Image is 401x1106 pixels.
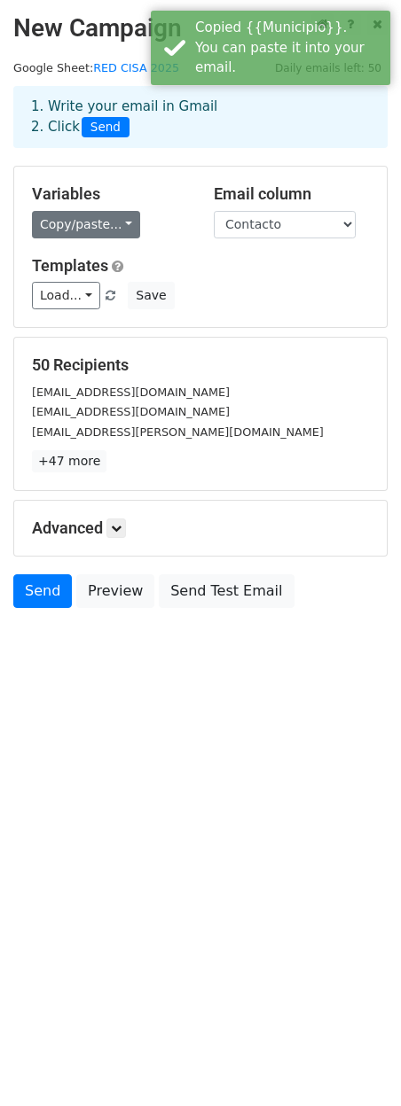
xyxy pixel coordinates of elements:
a: Preview [76,574,154,608]
div: Copied {{Municipio}}. You can paste it into your email. [195,18,383,78]
button: Save [128,282,174,309]
a: +47 more [32,450,106,472]
a: Send [13,574,72,608]
h2: New Campaign [13,13,388,43]
a: Templates [32,256,108,275]
a: Send Test Email [159,574,294,608]
h5: 50 Recipients [32,355,369,375]
small: [EMAIL_ADDRESS][PERSON_NAME][DOMAIN_NAME] [32,425,324,439]
h5: Email column [214,184,369,204]
small: Google Sheet: [13,61,179,74]
iframe: Chat Widget [312,1021,401,1106]
h5: Advanced [32,518,369,538]
small: [EMAIL_ADDRESS][DOMAIN_NAME] [32,386,230,399]
a: RED CISA 2025 [93,61,179,74]
a: Copy/paste... [32,211,140,238]
h5: Variables [32,184,187,204]
a: Load... [32,282,100,309]
div: 1. Write your email in Gmail 2. Click [18,97,383,137]
small: [EMAIL_ADDRESS][DOMAIN_NAME] [32,405,230,418]
span: Send [82,117,130,138]
div: Widget de chat [312,1021,401,1106]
